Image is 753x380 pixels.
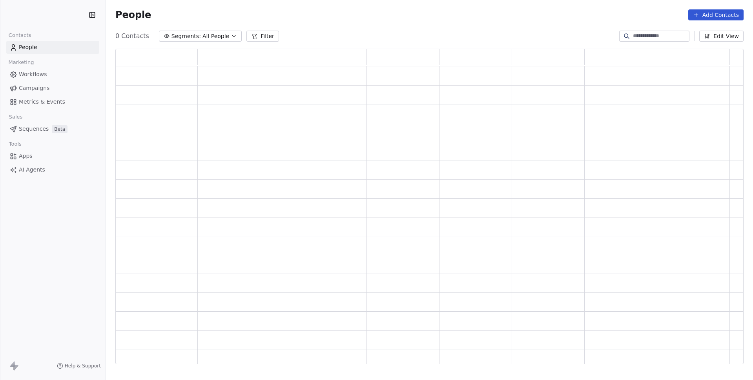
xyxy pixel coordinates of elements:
a: Workflows [6,68,99,81]
span: Apps [19,152,33,160]
span: Workflows [19,70,47,79]
a: Help & Support [57,363,101,369]
span: Help & Support [65,363,101,369]
span: All People [202,32,229,40]
button: Add Contacts [688,9,744,20]
span: People [115,9,151,21]
span: Tools [5,138,25,150]
span: Metrics & Events [19,98,65,106]
span: Marketing [5,57,37,68]
a: Apps [6,150,99,163]
span: Campaigns [19,84,49,92]
a: Campaigns [6,82,99,95]
span: Segments: [171,32,201,40]
a: Metrics & Events [6,95,99,108]
a: People [6,41,99,54]
a: SequencesBeta [6,122,99,135]
button: Edit View [699,31,744,42]
span: Contacts [5,29,35,41]
span: AI Agents [19,166,45,174]
span: People [19,43,37,51]
span: Sales [5,111,26,123]
span: Beta [52,125,67,133]
a: AI Agents [6,163,99,176]
span: Sequences [19,125,49,133]
span: 0 Contacts [115,31,149,41]
button: Filter [246,31,279,42]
